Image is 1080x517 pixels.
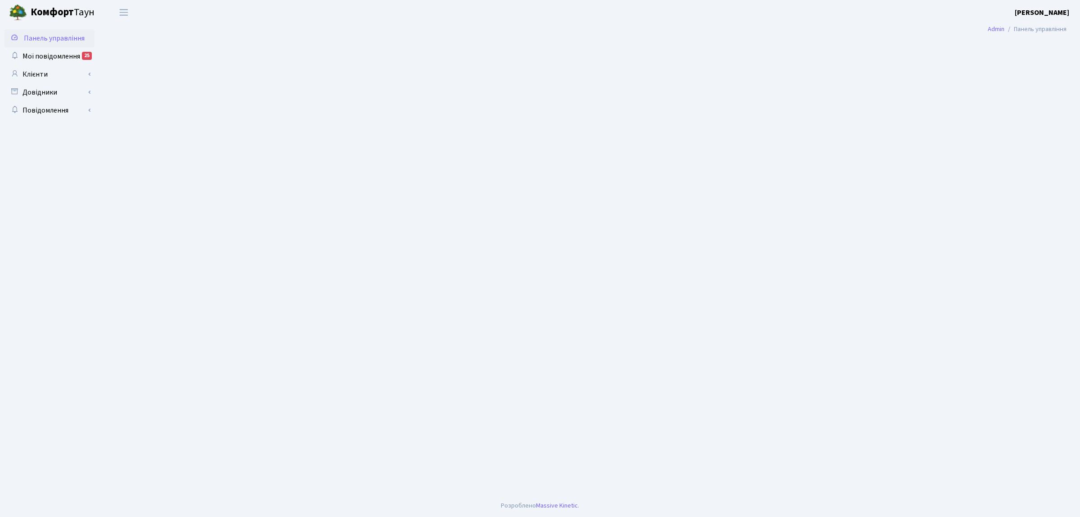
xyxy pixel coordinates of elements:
b: [PERSON_NAME] [1015,8,1069,18]
a: Повідомлення [4,101,94,119]
nav: breadcrumb [974,20,1080,39]
b: Комфорт [31,5,74,19]
a: Панель управління [4,29,94,47]
a: Мої повідомлення25 [4,47,94,65]
a: Клієнти [4,65,94,83]
span: Таун [31,5,94,20]
a: Massive Kinetic [536,501,578,510]
a: Довідники [4,83,94,101]
div: Розроблено . [501,501,579,511]
a: Admin [988,24,1004,34]
li: Панель управління [1004,24,1066,34]
a: [PERSON_NAME] [1015,7,1069,18]
button: Переключити навігацію [112,5,135,20]
span: Панель управління [24,33,85,43]
div: 25 [82,52,92,60]
span: Мої повідомлення [22,51,80,61]
img: logo.png [9,4,27,22]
